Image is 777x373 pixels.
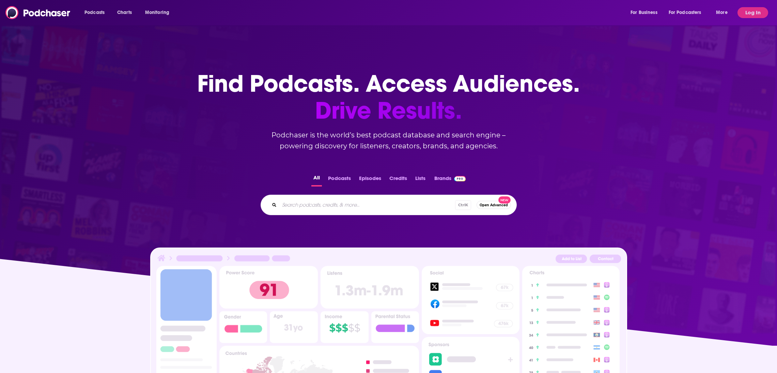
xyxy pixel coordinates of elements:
[84,8,105,17] span: Podcasts
[326,173,353,186] button: Podcasts
[80,7,113,18] button: open menu
[480,203,508,207] span: Open Advanced
[145,8,169,17] span: Monitoring
[117,8,132,17] span: Charts
[664,7,711,18] button: open menu
[455,200,471,210] span: Ctrl K
[434,173,466,186] a: BrandsPodchaser Pro
[321,266,419,309] img: Podcast Insights Listens
[219,311,267,343] img: Podcast Insights Gender
[477,201,511,209] button: Open AdvancedNew
[261,195,517,215] div: Search podcasts, credits, & more...
[626,7,666,18] button: open menu
[711,7,736,18] button: open menu
[197,97,580,124] span: Drive Results.
[371,311,419,343] img: Podcast Insights Parental Status
[113,7,136,18] a: Charts
[357,173,383,186] button: Episodes
[737,7,768,18] button: Log In
[252,130,525,151] h2: Podchaser is the world’s best podcast database and search engine – powering discovery for listene...
[413,173,428,186] button: Lists
[219,266,318,309] img: Podcast Insights Power score
[279,199,455,210] input: Search podcasts, credits, & more...
[631,8,657,17] span: For Business
[716,8,728,17] span: More
[454,176,466,181] img: Podchaser Pro
[270,311,318,343] img: Podcast Insights Age
[5,6,71,19] img: Podchaser - Follow, Share and Rate Podcasts
[387,173,409,186] button: Credits
[140,7,178,18] button: open menu
[498,196,511,204] span: New
[669,8,701,17] span: For Podcasters
[422,266,519,334] img: Podcast Socials
[321,311,369,343] img: Podcast Insights Income
[311,173,322,186] button: All
[197,70,580,124] h1: Find Podcasts. Access Audiences.
[156,254,621,266] img: Podcast Insights Header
